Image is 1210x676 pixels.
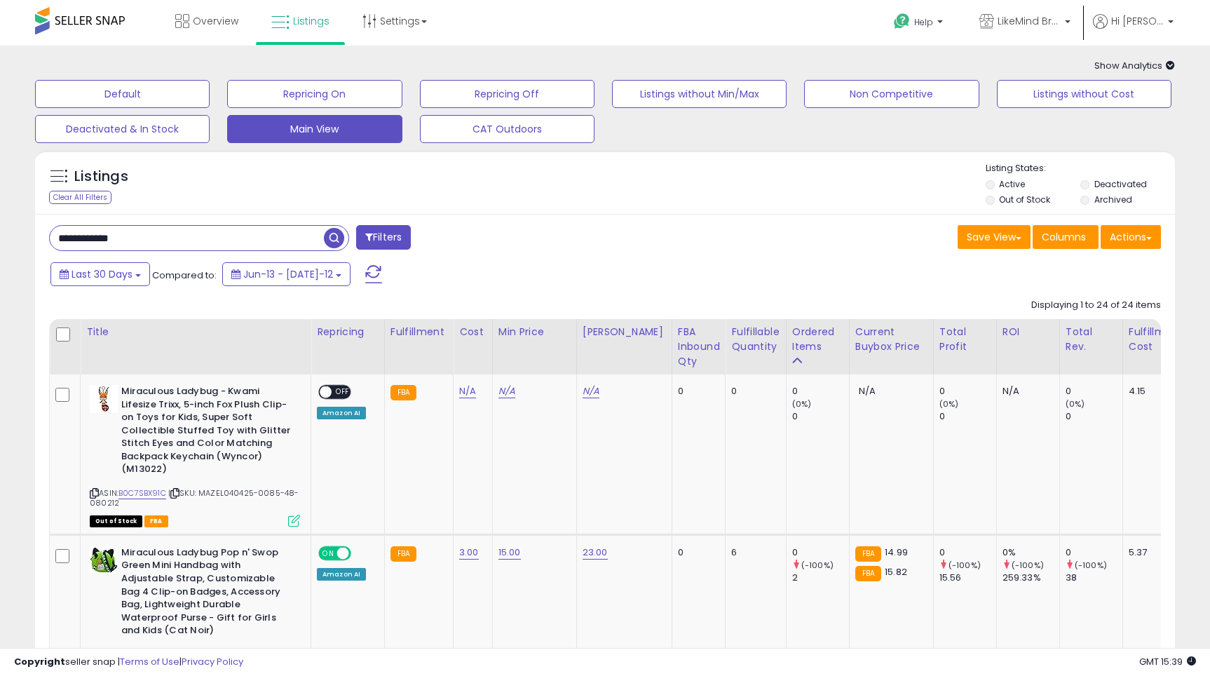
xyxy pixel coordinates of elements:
[144,515,168,527] span: FBA
[855,325,927,354] div: Current Buybox Price
[227,115,402,143] button: Main View
[939,398,959,410] small: (0%)
[583,546,608,560] a: 23.00
[1066,325,1117,354] div: Total Rev.
[90,546,118,574] img: 41zngHjl8-L._SL40_.jpg
[90,385,300,525] div: ASIN:
[420,115,594,143] button: CAT Outdoors
[678,385,715,398] div: 0
[74,167,128,187] h5: Listings
[883,2,957,46] a: Help
[317,407,366,419] div: Amazon AI
[49,191,111,204] div: Clear All Filters
[459,325,487,339] div: Cost
[885,546,908,559] span: 14.99
[986,162,1175,175] p: Listing States:
[320,548,337,560] span: ON
[118,487,166,499] a: B0C7SBX91C
[222,262,351,286] button: Jun-13 - [DATE]-12
[1093,14,1174,46] a: Hi [PERSON_NAME]
[152,269,217,282] span: Compared to:
[90,385,118,413] img: 41hBrg5nmcL._SL40_.jpg
[792,410,849,423] div: 0
[317,568,366,581] div: Amazon AI
[1002,325,1054,339] div: ROI
[14,656,243,669] div: seller snap | |
[997,80,1171,108] button: Listings without Cost
[121,546,292,641] b: Miraculous Ladybug Pop n' Swop Green Mini Handbag with Adjustable Strap, Customizable Bag 4 Clip-...
[356,225,411,250] button: Filters
[349,548,372,560] span: OFF
[1002,572,1059,584] div: 259.33%
[939,546,996,559] div: 0
[1129,546,1178,559] div: 5.37
[1129,385,1178,398] div: 4.15
[801,560,834,571] small: (-100%)
[998,14,1061,28] span: LikeMind Brands
[50,262,150,286] button: Last 30 Days
[1066,546,1122,559] div: 0
[390,546,416,562] small: FBA
[731,325,780,354] div: Fulfillable Quantity
[792,385,849,398] div: 0
[1042,230,1086,244] span: Columns
[999,178,1025,190] label: Active
[120,655,179,668] a: Terms of Use
[731,385,775,398] div: 0
[949,560,981,571] small: (-100%)
[939,572,996,584] div: 15.56
[792,325,843,354] div: Ordered Items
[855,546,881,562] small: FBA
[390,385,416,400] small: FBA
[583,325,666,339] div: [PERSON_NAME]
[792,572,849,584] div: 2
[678,325,720,369] div: FBA inbound Qty
[420,80,594,108] button: Repricing Off
[612,80,787,108] button: Listings without Min/Max
[1139,655,1196,668] span: 2025-08-13 15:39 GMT
[999,194,1050,205] label: Out of Stock
[885,565,907,579] span: 15.82
[939,325,991,354] div: Total Profit
[1066,385,1122,398] div: 0
[893,13,911,30] i: Get Help
[1101,225,1161,249] button: Actions
[459,546,479,560] a: 3.00
[498,384,515,398] a: N/A
[1111,14,1164,28] span: Hi [PERSON_NAME]
[182,655,243,668] a: Privacy Policy
[193,14,238,28] span: Overview
[459,384,476,398] a: N/A
[498,546,521,560] a: 15.00
[227,80,402,108] button: Repricing On
[498,325,571,339] div: Min Price
[1129,325,1183,354] div: Fulfillment Cost
[35,115,210,143] button: Deactivated & In Stock
[939,385,996,398] div: 0
[1031,299,1161,312] div: Displaying 1 to 24 of 24 items
[121,385,292,480] b: Miraculous Ladybug - Kwami Lifesize Trixx, 5-inch Fox Plush Clip-on Toys for Kids, Super Soft Col...
[1094,59,1175,72] span: Show Analytics
[14,655,65,668] strong: Copyright
[35,80,210,108] button: Default
[792,398,812,410] small: (0%)
[86,325,305,339] div: Title
[1075,560,1107,571] small: (-100%)
[332,386,354,398] span: OFF
[90,487,299,508] span: | SKU: MAZEL040425-0085-48-080212
[1002,385,1049,398] div: N/A
[859,384,876,398] span: N/A
[317,325,379,339] div: Repricing
[958,225,1031,249] button: Save View
[804,80,979,108] button: Non Competitive
[1094,194,1132,205] label: Archived
[1094,178,1147,190] label: Deactivated
[855,566,881,581] small: FBA
[1012,560,1044,571] small: (-100%)
[678,546,715,559] div: 0
[792,546,849,559] div: 0
[939,410,996,423] div: 0
[72,267,132,281] span: Last 30 Days
[583,384,599,398] a: N/A
[1066,410,1122,423] div: 0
